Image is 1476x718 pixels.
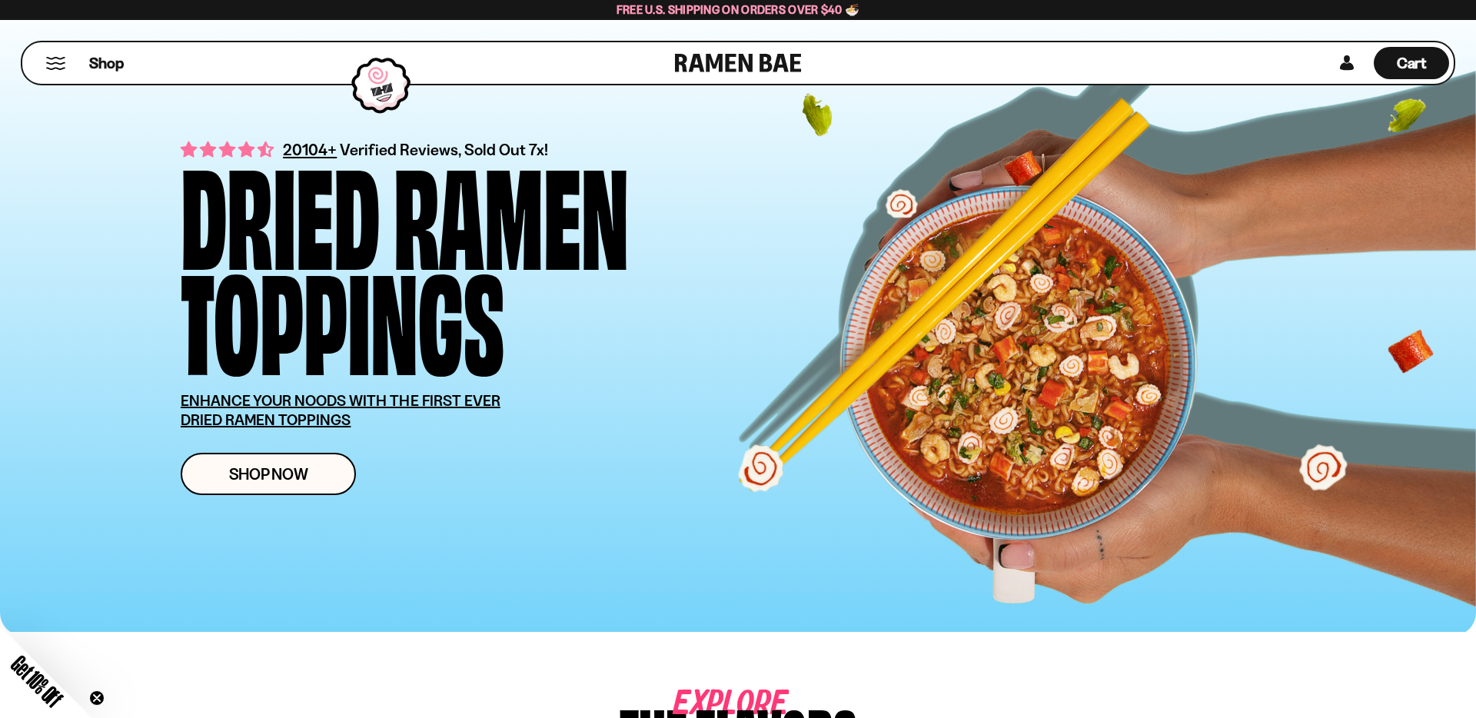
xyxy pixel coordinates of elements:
[673,697,741,712] span: Explore
[229,466,308,482] span: Shop Now
[89,53,124,74] span: Shop
[617,2,860,17] span: Free U.S. Shipping on Orders over $40 🍜
[394,158,629,263] div: Ramen
[1397,54,1427,72] span: Cart
[89,47,124,79] a: Shop
[181,158,380,263] div: Dried
[181,263,504,368] div: Toppings
[89,690,105,706] button: Close teaser
[45,57,66,70] button: Mobile Menu Trigger
[7,651,67,711] span: Get 10% Off
[181,453,356,495] a: Shop Now
[181,391,500,429] u: ENHANCE YOUR NOODS WITH THE FIRST EVER DRIED RAMEN TOPPINGS
[1374,42,1449,84] a: Cart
